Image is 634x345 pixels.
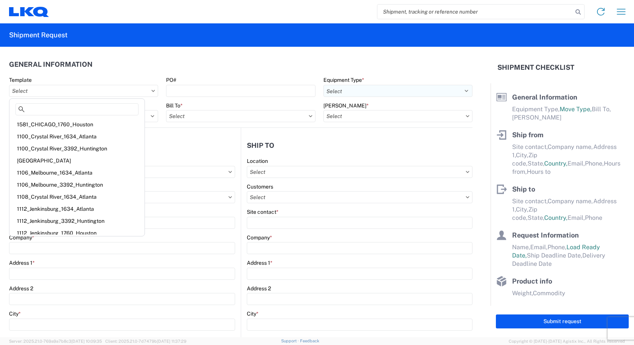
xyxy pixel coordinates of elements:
[247,336,263,343] label: Zip
[11,215,143,227] div: 1112_Jenkinsburg_3392_Huntington
[512,277,552,285] span: Product info
[496,314,629,328] button: Submit request
[568,214,585,221] span: Email,
[528,160,544,167] span: State,
[9,77,32,83] label: Template
[9,259,35,266] label: Address 1
[512,93,577,101] span: General Information
[157,339,186,343] span: [DATE] 11:37:29
[247,310,259,317] label: City
[9,310,21,317] label: City
[9,339,102,343] span: Server: 2025.21.0-769a9a7b8c3
[9,336,25,343] label: Zip
[528,214,544,221] span: State,
[544,160,568,167] span: Country,
[533,290,565,297] span: Commodity
[512,143,548,150] span: Site contact,
[512,185,535,193] span: Ship to
[166,110,315,122] input: Select
[300,339,319,343] a: Feedback
[548,244,566,251] span: Phone,
[323,110,472,122] input: Select
[247,183,273,190] label: Customers
[497,63,574,72] h2: Shipment Checklist
[11,118,143,130] div: 1581_CHICAGO_1760_Houston
[9,85,158,97] input: Select
[11,179,143,191] div: 1106_Melbourne_3392_Huntington
[247,234,272,241] label: Company
[527,252,582,259] span: Ship Deadline Date,
[166,102,183,109] label: Bill To
[512,290,533,297] span: Weight,
[530,244,548,251] span: Email,
[11,203,143,215] div: 1112_Jenkinsburg_1634_Atlanta
[11,143,143,155] div: 1100_Crystal River_3392_Huntington
[512,106,560,113] span: Equipment Type,
[512,198,548,205] span: Site contact,
[527,168,551,175] span: Hours to
[166,77,176,83] label: PO#
[247,209,279,215] label: Site contact
[247,191,472,203] input: Select
[105,339,186,343] span: Client: 2025.21.0-7d7479b
[377,5,573,19] input: Shipment, tracking or reference number
[560,106,592,113] span: Move Type,
[512,114,562,121] span: [PERSON_NAME]
[568,160,585,167] span: Email,
[11,191,143,203] div: 1108_Crystal River_1634_Atlanta
[592,106,611,113] span: Bill To,
[9,61,92,68] h2: General Information
[323,77,364,83] label: Equipment Type
[323,102,369,109] label: [PERSON_NAME]
[585,214,602,221] span: Phone
[247,259,272,266] label: Address 1
[247,142,274,149] h2: Ship to
[9,234,34,241] label: Company
[247,285,271,292] label: Address 2
[512,231,579,239] span: Request Information
[11,130,143,143] div: 1100_Crystal River_1634_Atlanta
[247,158,268,164] label: Location
[11,227,143,239] div: 1112_Jenkinsburg_1760_Houston
[509,338,625,345] span: Copyright © [DATE]-[DATE] Agistix Inc., All Rights Reserved
[512,244,530,251] span: Name,
[247,166,472,178] input: Select
[11,155,143,167] div: [GEOGRAPHIC_DATA]
[9,31,68,40] h2: Shipment Request
[71,339,102,343] span: [DATE] 10:09:35
[281,339,300,343] a: Support
[548,198,593,205] span: Company name,
[9,285,33,292] label: Address 2
[512,131,543,139] span: Ship from
[516,152,528,159] span: City,
[544,214,568,221] span: Country,
[548,143,593,150] span: Company name,
[11,167,143,179] div: 1106_Melbourne_1634_Atlanta
[516,206,528,213] span: City,
[585,160,604,167] span: Phone,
